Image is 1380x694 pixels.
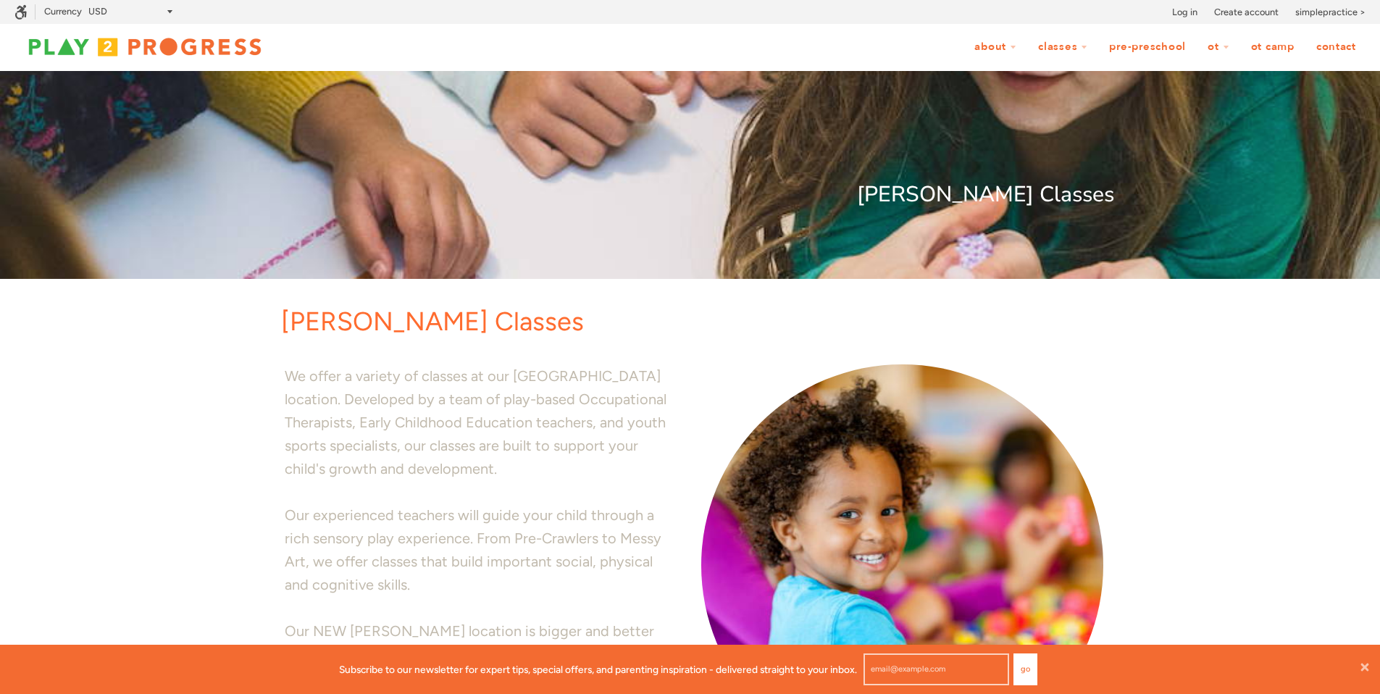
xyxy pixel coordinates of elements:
[1198,33,1239,61] a: OT
[285,503,679,596] p: Our experienced teachers will guide your child through a rich sensory play experience. From Pre-C...
[1013,653,1037,685] button: Go
[1029,33,1097,61] a: Classes
[863,653,1009,685] input: email@example.com
[1100,33,1195,61] a: Pre-Preschool
[1172,5,1197,20] a: Log in
[285,364,679,480] p: We offer a variety of classes at our [GEOGRAPHIC_DATA] location. Developed by a team of play-base...
[267,177,1114,212] p: [PERSON_NAME] Classes
[1307,33,1366,61] a: Contact
[965,33,1026,61] a: About
[1295,5,1366,20] a: simplepractice >
[339,661,857,677] p: Subscribe to our newsletter for expert tips, special offers, and parenting inspiration - delivere...
[1242,33,1304,61] a: OT Camp
[14,33,275,62] img: Play2Progress logo
[281,301,1114,343] p: [PERSON_NAME] Classes
[44,6,82,17] label: Currency
[1214,5,1279,20] a: Create account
